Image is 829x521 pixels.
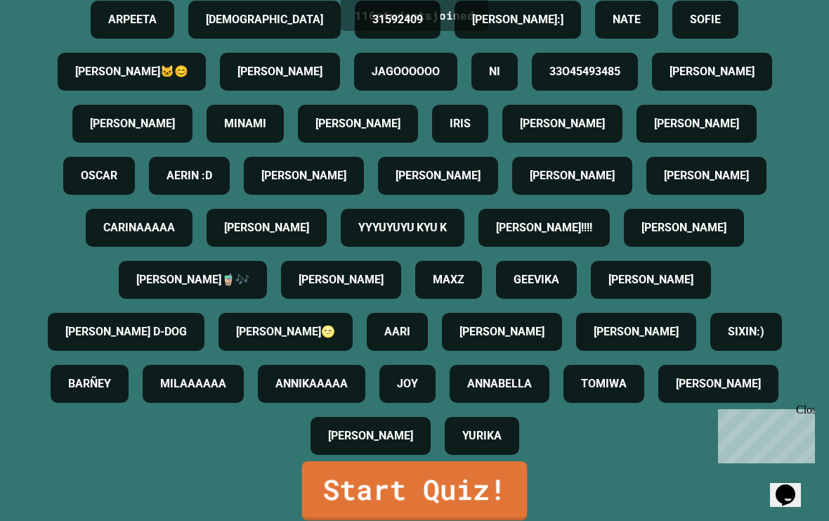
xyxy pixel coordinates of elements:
[372,63,440,80] h4: JAGOOOOOO
[90,115,175,132] h4: [PERSON_NAME]
[75,63,188,80] h4: [PERSON_NAME]🐱😊
[224,115,266,132] h4: MINAMI
[236,323,335,340] h4: [PERSON_NAME]🌝
[81,167,117,184] h4: OSCAR
[530,167,615,184] h4: [PERSON_NAME]
[690,11,721,28] h4: SOFIE
[467,375,532,392] h4: ANNABELLA
[396,167,481,184] h4: [PERSON_NAME]
[108,11,157,28] h4: ARPEETA
[496,219,592,236] h4: [PERSON_NAME]!!!!
[6,6,97,89] div: Chat with us now!Close
[206,11,323,28] h4: [DEMOGRAPHIC_DATA]
[397,375,418,392] h4: JOY
[315,115,400,132] h4: [PERSON_NAME]
[68,375,111,392] h4: BARÑEY
[514,271,559,288] h4: GEEVIKA
[613,11,641,28] h4: NATE
[103,219,175,236] h4: CARINAAAAA
[136,271,249,288] h4: [PERSON_NAME]🧋🎶
[581,375,627,392] h4: TOMIWA
[358,219,447,236] h4: YYYUYUYU KYU K
[670,63,755,80] h4: [PERSON_NAME]
[459,323,544,340] h4: [PERSON_NAME]
[489,63,500,80] h4: NI
[328,427,413,444] h4: [PERSON_NAME]
[676,375,761,392] h4: [PERSON_NAME]
[654,115,739,132] h4: [PERSON_NAME]
[65,323,187,340] h4: [PERSON_NAME] D-DOG
[167,167,212,184] h4: AERIN :D
[237,63,322,80] h4: [PERSON_NAME]
[462,427,502,444] h4: YURIKA
[302,461,528,520] a: Start Quiz!
[664,167,749,184] h4: [PERSON_NAME]
[472,11,563,28] h4: [PERSON_NAME]:]
[608,271,693,288] h4: [PERSON_NAME]
[224,219,309,236] h4: [PERSON_NAME]
[299,271,384,288] h4: [PERSON_NAME]
[384,323,410,340] h4: AARI
[594,323,679,340] h4: [PERSON_NAME]
[160,375,226,392] h4: MILAAAAAA
[372,11,423,28] h4: 31592409
[770,465,815,507] iframe: chat widget
[261,167,346,184] h4: [PERSON_NAME]
[433,271,464,288] h4: MAXZ
[641,219,726,236] h4: [PERSON_NAME]
[728,323,764,340] h4: SIXIN:)
[549,63,620,80] h4: 33O45493485
[275,375,348,392] h4: ANNIKAAAAA
[450,115,471,132] h4: IRIS
[712,404,815,463] iframe: chat widget
[520,115,605,132] h4: [PERSON_NAME]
